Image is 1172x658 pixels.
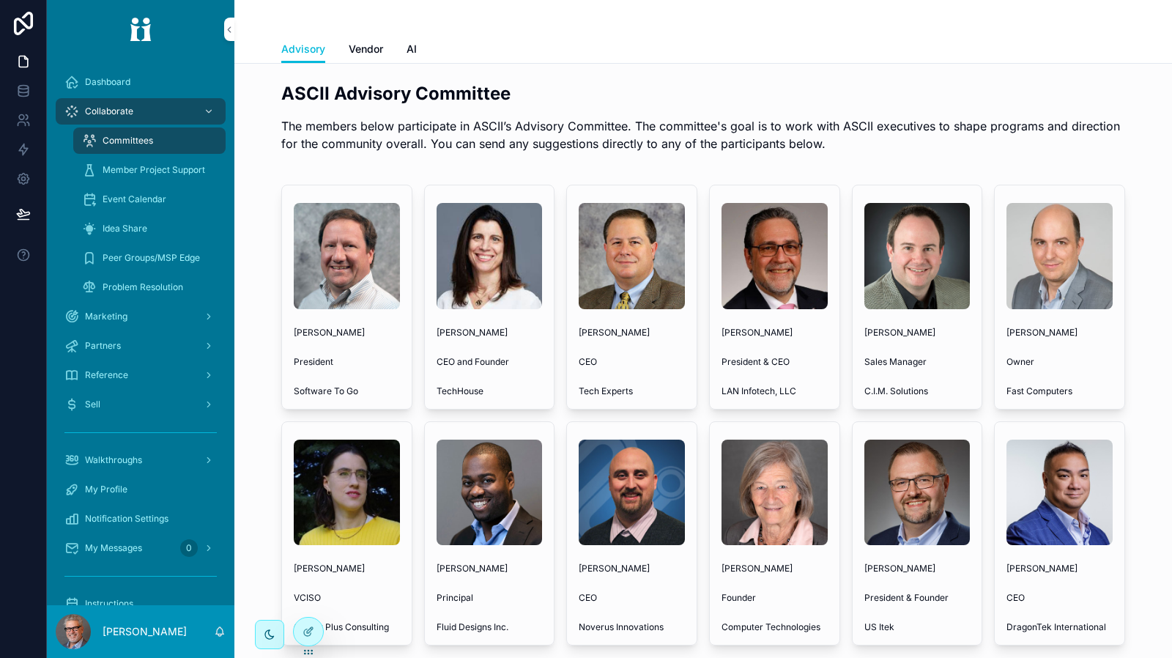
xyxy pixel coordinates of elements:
a: Notification Settings [56,506,226,532]
span: US Itek [864,621,971,633]
p: [PERSON_NAME] [103,624,187,639]
div: 0 [180,539,198,557]
span: Idea Share [103,223,147,234]
a: Instructions [56,591,226,617]
span: [PERSON_NAME] [294,563,400,574]
a: Collaborate [56,98,226,125]
span: CEO [579,356,685,368]
span: [PERSON_NAME] [864,563,971,574]
span: Software To Go [294,385,400,397]
span: CEO [1006,592,1113,604]
span: [PERSON_NAME] [1006,327,1113,339]
span: CEO and Founder [437,356,543,368]
a: Problem Resolution [73,274,226,300]
img: App logo [120,18,161,41]
div: scrollable content [47,59,234,605]
span: Dashboard [85,76,130,88]
span: President & CEO [722,356,828,368]
span: [PERSON_NAME] [722,563,828,574]
a: Dashboard [56,69,226,95]
a: Peer Groups/MSP Edge [73,245,226,271]
span: My Messages [85,542,142,554]
a: Sell [56,391,226,418]
img: 741a1207-fe1e-4b3b-9b6c-e15b9743e24e-Advisory-Board-Stephen-Monk.jpg [579,440,685,546]
span: Advisory [281,42,325,56]
img: 9442b825-82f2-4720-9d8e-d483c5de8928-Michael-Goldstein.jpg [722,203,828,309]
a: Event Calendar [73,186,226,212]
img: 7df33050-c2fd-4174-9dbe-0819f4a14eaa-KWong-Portal.png [1006,440,1113,546]
span: Event Calendar [103,193,166,205]
a: Partners [56,333,226,359]
span: Sales Manager [864,356,971,368]
span: C.I.M. Solutions [864,385,971,397]
span: Notification Settings [85,513,168,525]
img: 2aa06507-6c7e-43c5-bcc2-d2d173832215-Advisory-Board-David-Stinner.jpg [864,440,971,546]
span: Problem Resolution [103,281,183,293]
a: Member Project Support [73,157,226,183]
a: Vendor [349,36,383,65]
img: 9b4b6cfa-54e7-4917-bd4e-4259e211697e-Advisory-Board-Tom-Fox.jpg [579,203,685,309]
span: Vendor [349,42,383,56]
span: Sell [85,399,100,410]
span: Quality Plus Consulting [294,621,400,633]
img: 50214229-4947-49e4-94d8-4bc2d08ea05f-Advisory-Board-Sean-Jennings.jpg [864,203,971,309]
span: DragonTek International [1006,621,1113,633]
img: 76c4e52f-ea48-4ce2-9ddf-fb43183b3098-Advisory-Board-Stanley-Louissaint.jpg [437,440,543,546]
span: Instructions [85,598,133,610]
a: My Messages0 [56,535,226,561]
a: Committees [73,127,226,154]
span: AI [407,42,417,56]
span: Committees [103,135,153,147]
p: The members below participate in ASCII’s Advisory Committee. The committee's goal is to work with... [281,117,1125,152]
span: [PERSON_NAME] [294,327,400,339]
a: Idea Share [73,215,226,242]
span: President [294,356,400,368]
span: CEO [579,592,685,604]
span: Member Project Support [103,164,205,176]
span: [PERSON_NAME] [437,563,543,574]
span: Marketing [85,311,127,322]
h2: ASCII Advisory Committee [281,81,1125,106]
a: Advisory [281,36,325,64]
a: Walkthroughs [56,447,226,473]
img: 9f3191c9-a0d1-4526-b0e4-c129ded42756-Advisory-Board-Joe-Balsarotti.jpg [294,203,400,309]
img: ee71dd5f-1f74-4052-8bef-a9213d14ee7a-Advisory-Board-Kim-Nielsen.jpg [722,440,828,546]
span: Peer Groups/MSP Edge [103,252,200,264]
span: LAN Infotech, LLC [722,385,828,397]
span: Fluid Designs Inc. [437,621,543,633]
span: [PERSON_NAME] [722,327,828,339]
img: b42b2c3e-7a2b-47c9-92b6-32e1b234f7c2-Felicia-Kin.jpg [294,440,400,546]
span: Collaborate [85,106,133,117]
span: [PERSON_NAME] [437,327,543,339]
span: Owner [1006,356,1113,368]
span: VCISO [294,592,400,604]
a: My Profile [56,476,226,503]
span: Founder [722,592,828,604]
a: Marketing [56,303,226,330]
span: [PERSON_NAME] [579,327,685,339]
span: Partners [85,340,121,352]
span: Tech Experts [579,385,685,397]
span: President & Founder [864,592,971,604]
span: Noverus Innovations [579,621,685,633]
span: TechHouse [437,385,543,397]
span: Reference [85,369,128,381]
span: [PERSON_NAME] [579,563,685,574]
span: Walkthroughs [85,454,142,466]
span: Fast Computers [1006,385,1113,397]
span: [PERSON_NAME] [864,327,971,339]
a: AI [407,36,417,65]
span: [PERSON_NAME] [1006,563,1113,574]
img: 5d495646-9ed0-4b34-a724-dc61d33974c7-Kathy-Durfee.jpg [437,203,543,309]
span: My Profile [85,484,127,495]
span: Principal [437,592,543,604]
a: Reference [56,362,226,388]
img: 59fdb4fd-9f1f-4121-b55e-2a9a43d29b3a-New-Chad.png [1006,203,1113,309]
span: Computer Technologies [722,621,828,633]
